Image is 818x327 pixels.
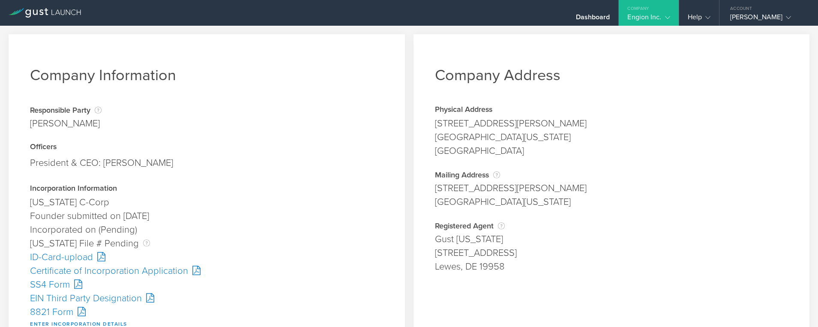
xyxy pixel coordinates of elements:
[576,13,610,26] div: Dashboard
[627,13,670,26] div: Engion Inc.
[435,117,788,130] div: [STREET_ADDRESS][PERSON_NAME]
[688,13,710,26] div: Help
[730,13,803,26] div: [PERSON_NAME]
[435,260,788,273] div: Lewes, DE 19958
[435,222,788,230] div: Registered Agent
[30,223,384,237] div: Incorporated on (Pending)
[30,106,102,114] div: Responsible Party
[435,130,788,144] div: [GEOGRAPHIC_DATA][US_STATE]
[435,181,788,195] div: [STREET_ADDRESS][PERSON_NAME]
[30,291,384,305] div: EIN Third Party Designation
[435,144,788,158] div: [GEOGRAPHIC_DATA]
[30,264,384,278] div: Certificate of Incorporation Application
[30,66,384,84] h1: Company Information
[30,209,384,223] div: Founder submitted on [DATE]
[30,143,384,152] div: Officers
[30,195,384,209] div: [US_STATE] C-Corp
[30,154,384,172] div: President & CEO: [PERSON_NAME]
[435,171,788,179] div: Mailing Address
[435,195,788,209] div: [GEOGRAPHIC_DATA][US_STATE]
[30,237,384,250] div: [US_STATE] File # Pending
[30,185,384,193] div: Incorporation Information
[30,117,102,130] div: [PERSON_NAME]
[435,232,788,246] div: Gust [US_STATE]
[30,250,384,264] div: ID-Card-upload
[435,106,788,114] div: Physical Address
[775,286,818,327] iframe: Chat Widget
[30,278,384,291] div: SS4 Form
[435,66,788,84] h1: Company Address
[435,246,788,260] div: [STREET_ADDRESS]
[30,305,384,319] div: 8821 Form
